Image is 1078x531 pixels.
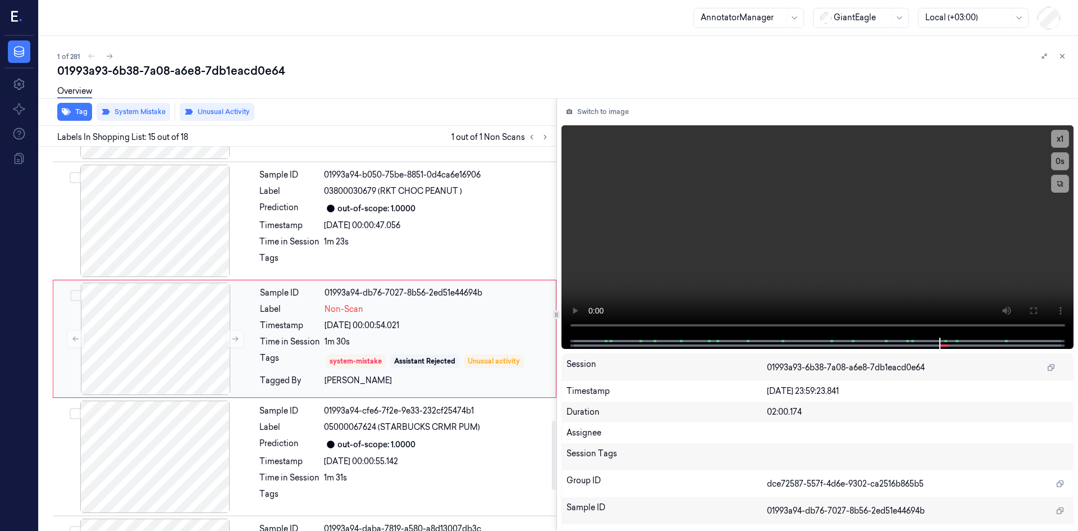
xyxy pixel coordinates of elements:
[325,375,549,387] div: [PERSON_NAME]
[1051,152,1069,170] button: 0s
[325,336,549,348] div: 1m 30s
[567,358,768,376] div: Session
[324,185,462,197] span: 03800030679 (RKT CHOC PEANUT )
[259,488,319,506] div: Tags
[180,103,254,121] button: Unusual Activity
[567,385,768,397] div: Timestamp
[567,502,768,520] div: Sample ID
[767,478,924,490] span: dce72587-557f-4d6e-9302-ca2516b865b5
[567,448,768,466] div: Session Tags
[561,103,633,121] button: Switch to image
[324,236,550,248] div: 1m 23s
[325,320,549,332] div: [DATE] 00:00:54.021
[451,130,552,144] span: 1 out of 1 Non Scans
[57,85,92,98] a: Overview
[57,52,80,61] span: 1 of 281
[260,320,320,332] div: Timestamp
[57,131,188,143] span: Labels In Shopping List: 15 out of 18
[260,375,320,387] div: Tagged By
[767,406,1068,418] div: 02:00.174
[259,456,319,468] div: Timestamp
[1051,130,1069,148] button: x1
[394,356,455,366] div: Assistant Rejected
[324,421,480,433] span: 05000067624 (STARBUCKS CRMR PUM)
[57,103,92,121] button: Tag
[324,405,550,417] div: 01993a94-cfe6-7f2e-9e33-232cf25474b1
[259,252,319,270] div: Tags
[330,356,382,366] div: system-mistake
[97,103,170,121] button: System Mistake
[337,203,415,215] div: out-of-scope: 1.0000
[767,505,925,517] span: 01993a94-db76-7027-8b56-2ed51e44694b
[70,290,81,301] button: Select row
[325,303,363,315] span: Non-Scan
[259,236,319,248] div: Time in Session
[324,472,550,484] div: 1m 31s
[259,220,319,232] div: Timestamp
[468,356,520,366] div: Unusual activity
[260,352,320,370] div: Tags
[70,172,81,183] button: Select row
[260,336,320,348] div: Time in Session
[70,408,81,419] button: Select row
[259,169,319,181] div: Sample ID
[567,475,768,493] div: Group ID
[767,385,1068,397] div: [DATE] 23:59:23.841
[324,169,550,181] div: 01993a94-b050-75be-8851-0d4ca6e16906
[567,406,768,418] div: Duration
[259,405,319,417] div: Sample ID
[567,427,1069,439] div: Assignee
[324,456,550,468] div: [DATE] 00:00:55.142
[767,362,925,374] span: 01993a93-6b38-7a08-a6e8-7db1eacd0e64
[259,421,319,433] div: Label
[260,287,320,299] div: Sample ID
[260,303,320,315] div: Label
[325,287,549,299] div: 01993a94-db76-7027-8b56-2ed51e44694b
[324,220,550,232] div: [DATE] 00:00:47.056
[57,63,1069,79] div: 01993a93-6b38-7a08-a6e8-7db1eacd0e64
[259,202,319,215] div: Prediction
[259,185,319,197] div: Label
[337,439,415,451] div: out-of-scope: 1.0000
[259,438,319,451] div: Prediction
[259,472,319,484] div: Time in Session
